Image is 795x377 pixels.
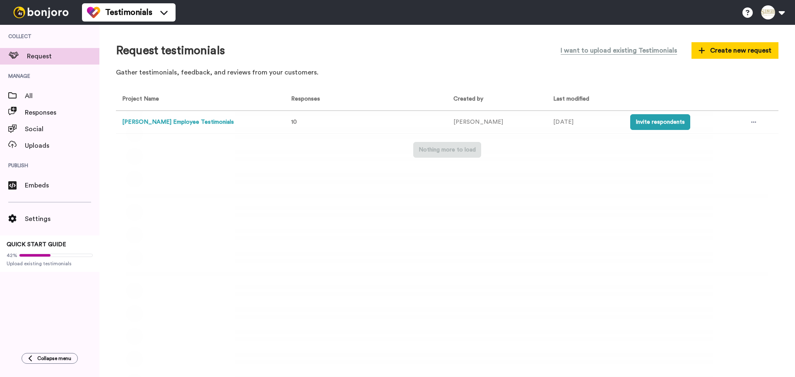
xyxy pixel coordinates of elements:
[447,88,547,111] th: Created by
[37,355,71,362] span: Collapse menu
[547,111,624,134] td: [DATE]
[10,7,72,18] img: bj-logo-header-white.svg
[554,41,683,60] button: I want to upload existing Testimonials
[699,46,771,55] span: Create new request
[105,7,152,18] span: Testimonials
[291,119,297,125] span: 10
[691,42,778,59] button: Create new request
[25,214,99,224] span: Settings
[87,6,100,19] img: tm-color.svg
[25,91,99,101] span: All
[447,111,547,134] td: [PERSON_NAME]
[630,114,690,130] button: Invite respondents
[122,118,234,127] button: [PERSON_NAME] Employee Testimonials
[116,44,225,57] h1: Request testimonials
[22,353,78,364] button: Collapse menu
[116,88,282,111] th: Project Name
[25,141,99,151] span: Uploads
[25,108,99,118] span: Responses
[7,242,66,247] span: QUICK START GUIDE
[25,124,99,134] span: Social
[561,46,677,55] span: I want to upload existing Testimonials
[116,68,778,77] p: Gather testimonials, feedback, and reviews from your customers.
[7,252,17,259] span: 42%
[413,142,481,158] button: Nothing more to load
[7,260,93,267] span: Upload existing testimonials
[547,88,624,111] th: Last modified
[25,180,99,190] span: Embeds
[27,51,99,61] span: Request
[288,96,320,102] span: Responses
